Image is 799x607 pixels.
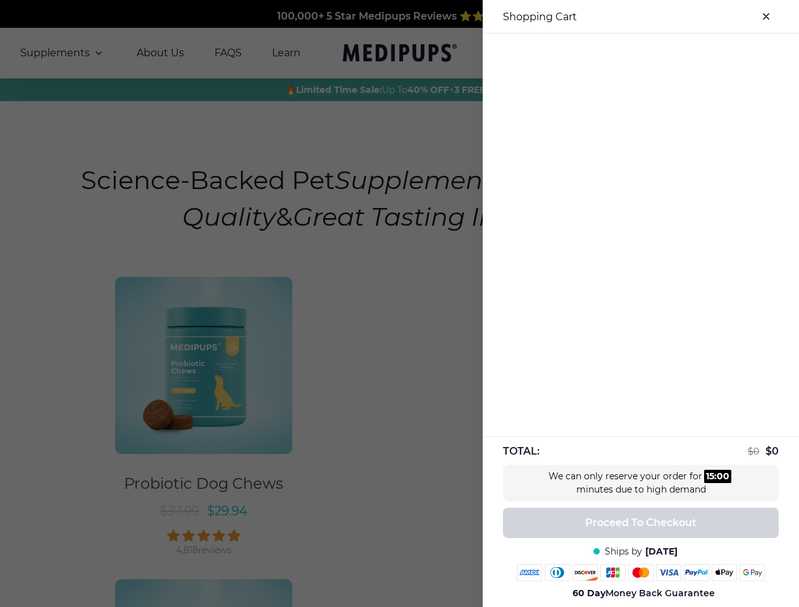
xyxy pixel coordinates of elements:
[545,564,570,581] img: diners-club
[517,564,542,581] img: amex
[645,546,678,558] span: [DATE]
[740,564,765,581] img: google
[628,564,653,581] img: mastercard
[546,470,736,496] div: We can only reserve your order for minutes due to high demand
[706,470,714,483] div: 15
[712,564,737,581] img: apple
[573,564,598,581] img: discover
[748,446,759,457] span: $ 0
[704,470,731,483] div: :
[717,470,729,483] div: 00
[753,4,779,29] button: close-cart
[605,546,642,558] span: Ships by
[600,564,626,581] img: jcb
[765,445,779,457] span: $ 0
[573,587,715,599] span: Money Back Guarantee
[503,11,577,23] h3: Shopping Cart
[573,587,605,599] strong: 60 Day
[684,564,709,581] img: paypal
[503,445,540,458] span: TOTAL:
[656,564,681,581] img: visa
